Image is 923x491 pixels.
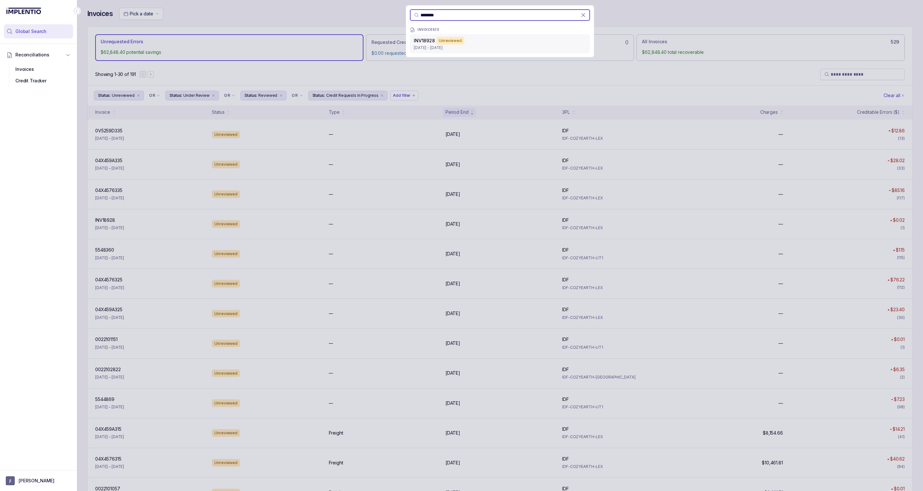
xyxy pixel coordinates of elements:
[6,476,71,485] button: User initials[PERSON_NAME]
[19,478,54,484] p: [PERSON_NAME]
[9,75,68,87] div: Credit Tracker
[4,62,73,88] div: Reconciliations
[4,48,73,62] button: Reconciliations
[436,37,464,45] div: Unreviewed
[73,7,81,15] div: Collapse Icon
[414,45,586,51] p: [DATE] - [DATE]
[414,38,435,43] span: INV18928
[9,63,68,75] div: Invoices
[15,52,49,58] span: Reconciliations
[418,28,439,32] p: INVOICES ( 1 )
[6,476,15,485] span: User initials
[15,28,46,35] span: Global Search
